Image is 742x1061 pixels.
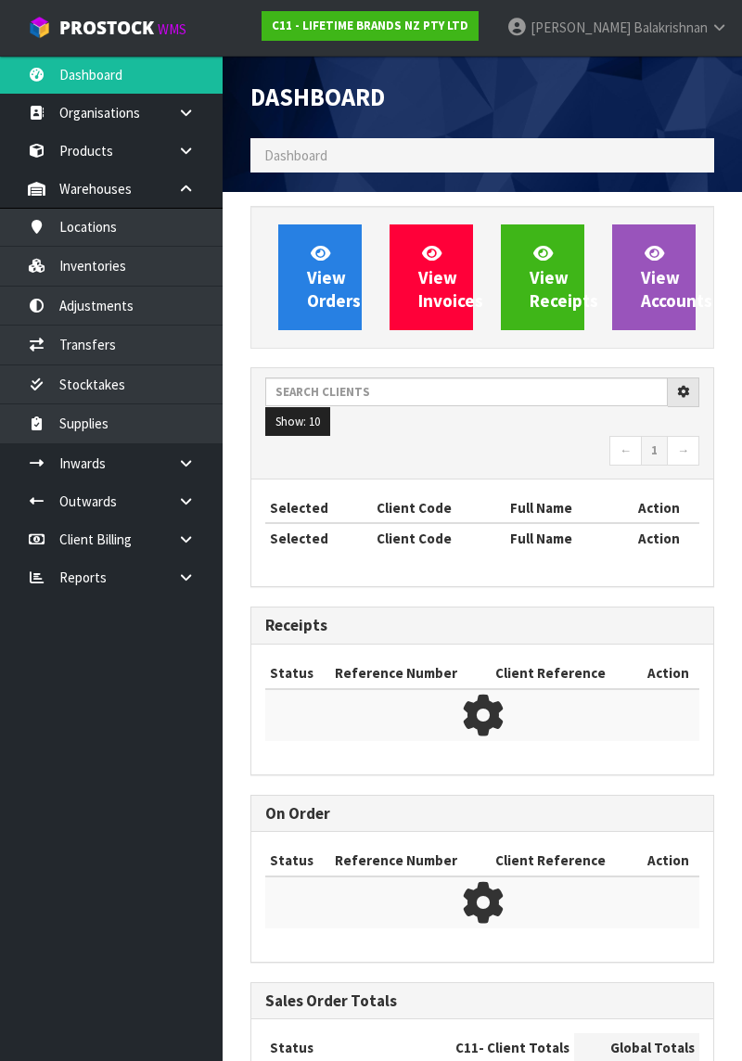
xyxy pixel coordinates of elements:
[667,436,699,466] a: →
[372,523,505,553] th: Client Code
[265,992,699,1010] h3: Sales Order Totals
[264,147,327,164] span: Dashboard
[265,377,668,406] input: Search clients
[633,19,708,36] span: Balakrishnan
[619,493,699,523] th: Action
[530,242,598,312] span: View Receipts
[612,224,696,330] a: ViewAccounts
[278,224,362,330] a: ViewOrders
[330,658,492,688] th: Reference Number
[609,436,642,466] a: ←
[265,407,330,437] button: Show: 10
[455,1039,479,1056] span: C11
[372,493,505,523] th: Client Code
[491,658,637,688] th: Client Reference
[491,846,637,876] th: Client Reference
[265,523,372,553] th: Selected
[265,658,330,688] th: Status
[505,493,619,523] th: Full Name
[265,436,699,468] nav: Page navigation
[330,846,492,876] th: Reference Number
[265,493,372,523] th: Selected
[637,658,699,688] th: Action
[390,224,473,330] a: ViewInvoices
[619,523,699,553] th: Action
[531,19,631,36] span: [PERSON_NAME]
[250,82,385,112] span: Dashboard
[418,242,483,312] span: View Invoices
[158,20,186,38] small: WMS
[265,846,330,876] th: Status
[262,11,479,41] a: C11 - LIFETIME BRANDS NZ PTY LTD
[272,18,468,33] strong: C11 - LIFETIME BRANDS NZ PTY LTD
[641,436,668,466] a: 1
[59,16,154,40] span: ProStock
[307,242,361,312] span: View Orders
[265,805,699,823] h3: On Order
[641,242,712,312] span: View Accounts
[505,523,619,553] th: Full Name
[28,16,51,39] img: cube-alt.png
[637,846,699,876] th: Action
[265,617,699,634] h3: Receipts
[501,224,584,330] a: ViewReceipts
